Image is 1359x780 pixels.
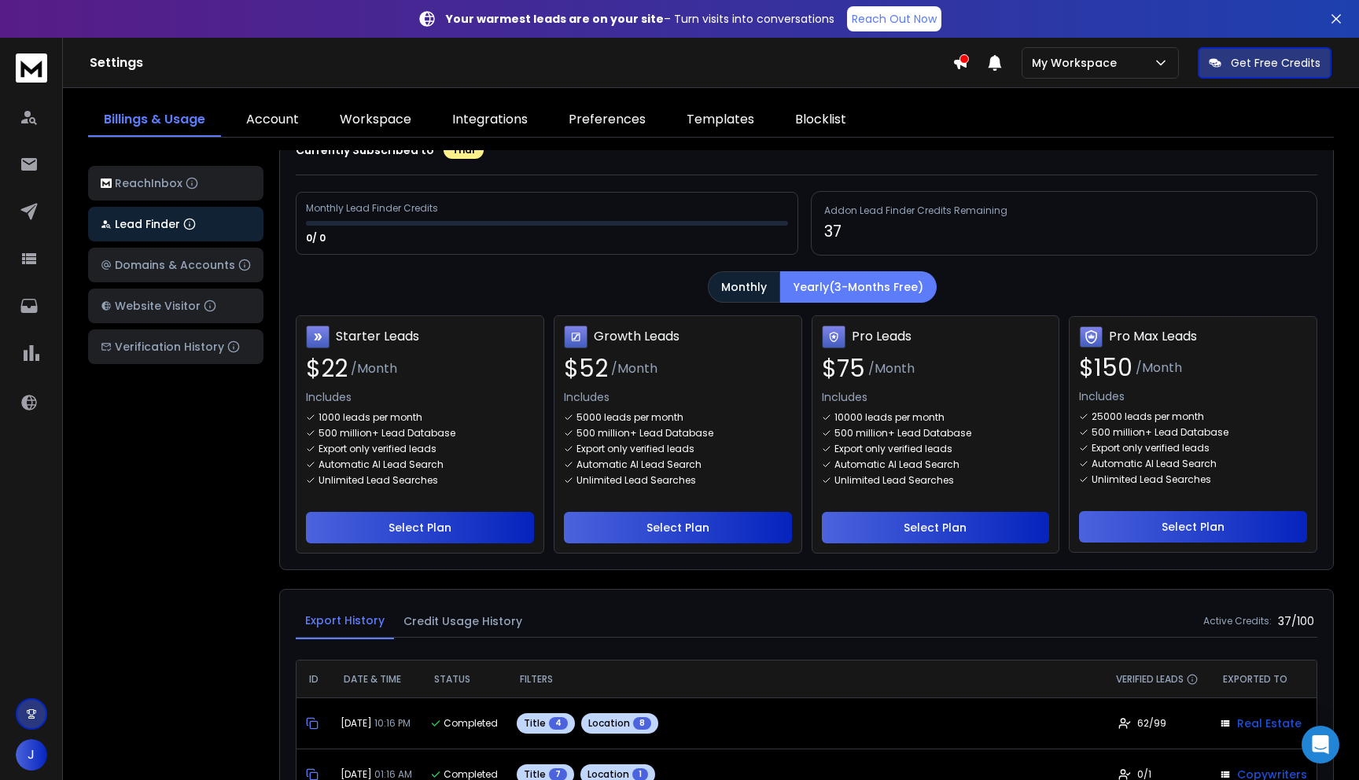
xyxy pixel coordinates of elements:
h1: Settings [90,53,952,72]
p: 500 million+ Lead Database [834,427,971,440]
p: Unlimited Lead Searches [1092,473,1211,486]
button: Yearly(3-Months Free) [780,271,937,303]
p: Includes [1079,388,1307,404]
p: 500 million+ Lead Database [319,427,455,440]
h3: Pro Max Leads [1109,327,1197,346]
p: 1000 leads per month [319,411,422,424]
p: 500 million+ Lead Database [1092,426,1228,439]
h3: Addon Lead Finder Credits Remaining [824,204,1304,217]
div: Open Intercom Messenger [1302,726,1339,763]
img: logo [16,53,47,83]
p: Includes [564,389,792,405]
div: Monthly Lead Finder Credits [306,202,440,215]
a: Account [230,104,315,137]
a: Preferences [553,104,661,137]
span: $ 52 [564,355,608,383]
p: 10000 leads per month [834,411,945,424]
h3: Pro Leads [852,327,912,346]
p: Automatic AI Lead Search [834,458,959,471]
p: Includes [306,389,534,405]
span: Location [588,717,630,730]
p: Unlimited Lead Searches [319,474,438,487]
p: 37 [824,220,1304,242]
span: /Month [351,359,397,378]
button: ReachInbox [88,166,263,201]
button: Export History [296,603,394,639]
span: /Month [1136,359,1182,377]
p: Includes [822,389,1050,405]
p: – Turn visits into conversations [446,11,834,27]
button: Real Estate [1220,708,1302,739]
th: EXPORTED TO [1210,660,1317,698]
h3: [DATE] [341,717,412,730]
a: Templates [671,104,770,137]
th: ID [296,660,331,698]
span: VERIFIED LEADS [1116,673,1184,686]
span: Title [524,717,546,730]
th: FILTERS [507,660,1103,698]
button: Get Free Credits [1198,47,1331,79]
button: Select Plan [306,512,534,543]
p: 5000 leads per month [576,411,683,424]
p: Automatic AI Lead Search [1092,458,1217,470]
p: Unlimited Lead Searches [576,474,696,487]
p: 500 million+ Lead Database [576,427,713,440]
span: /Month [868,359,915,378]
th: STATUS [422,660,507,698]
button: Select Plan [1079,511,1307,543]
span: 4 [549,717,568,730]
button: Verification History [88,329,263,364]
p: 0/ 0 [306,232,328,245]
p: My Workspace [1032,55,1123,71]
div: Trial [444,142,484,159]
p: Export only verified leads [319,443,436,455]
a: Reach Out Now [847,6,941,31]
button: Lead Finder [88,207,263,241]
button: Website Visitor [88,289,263,323]
p: Unlimited Lead Searches [834,474,954,487]
a: Billings & Usage [88,104,221,137]
p: Automatic AI Lead Search [576,458,702,471]
p: Reach Out Now [852,11,937,27]
button: Select Plan [822,512,1050,543]
span: $ 75 [822,355,865,383]
button: Select Plan [564,512,792,543]
th: DATE & TIME [331,660,422,698]
button: J [16,739,47,771]
p: Export only verified leads [576,443,694,455]
a: Workspace [324,104,427,137]
h3: Growth Leads [594,327,679,346]
span: $ 150 [1079,354,1132,382]
span: 10:16 PM [374,716,411,730]
p: Export only verified leads [834,443,952,455]
p: Currently Subscribed to [296,142,434,158]
button: Monthly [708,271,780,303]
p: 25000 leads per month [1092,410,1204,423]
span: 62 / 99 [1137,717,1166,730]
button: Credit Usage History [394,604,532,638]
a: Integrations [436,104,543,137]
span: 8 [633,717,651,730]
img: logo [101,178,112,189]
strong: Your warmest leads are on your site [446,11,664,27]
button: Domains & Accounts [88,248,263,282]
p: Export only verified leads [1092,442,1210,454]
span: /Month [611,359,657,378]
a: Blocklist [779,104,862,137]
p: Get Free Credits [1231,55,1320,71]
h6: Active Credits: [1203,615,1272,627]
span: completed [444,717,498,730]
span: $ 22 [306,355,348,383]
p: Automatic AI Lead Search [319,458,444,471]
p: Real Estate [1237,716,1302,731]
h3: Starter Leads [336,327,419,346]
h3: 37 / 100 [1278,613,1317,629]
